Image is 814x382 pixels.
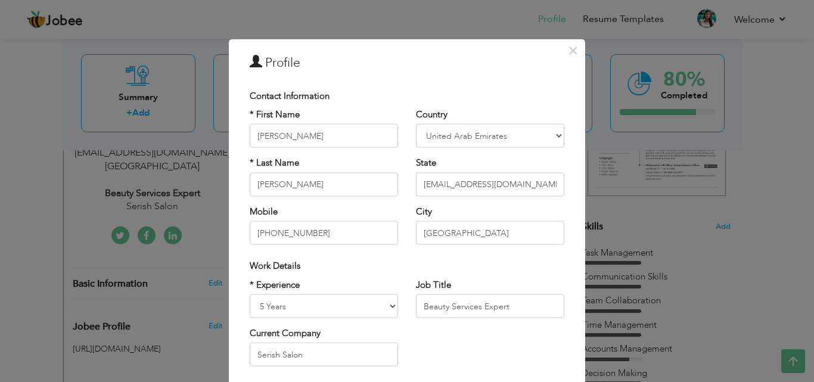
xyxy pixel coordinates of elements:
[416,108,448,121] label: Country
[563,41,582,60] button: Close
[250,108,300,121] label: * First Name
[250,157,299,169] label: * Last Name
[250,89,330,101] span: Contact Information
[568,39,578,61] span: ×
[250,54,564,72] h3: Profile
[250,260,300,272] span: Work Details
[250,278,300,291] label: * Experience
[250,327,321,340] label: Current Company
[416,278,451,291] label: Job Title
[416,205,432,218] label: City
[250,205,278,218] label: Mobile
[416,157,436,169] label: State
